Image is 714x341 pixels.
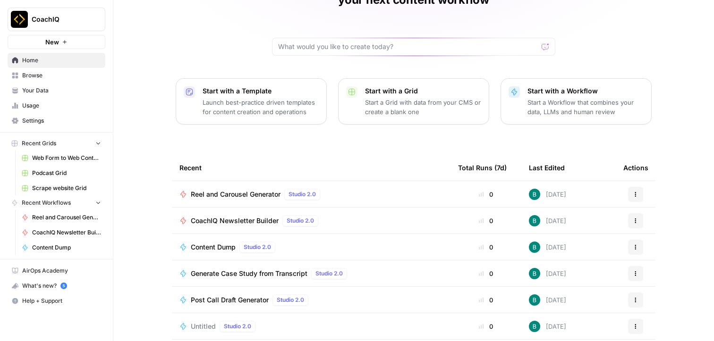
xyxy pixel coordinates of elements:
[315,269,343,278] span: Studio 2.0
[287,216,314,225] span: Studio 2.0
[365,98,481,116] p: Start a Grid with data from your CMS or create a blank one
[458,295,514,305] div: 0
[191,216,279,225] span: CoachIQ Newsletter Builder
[529,241,566,253] div: [DATE]
[458,269,514,278] div: 0
[32,154,101,162] span: Web Form to Web Content Grid
[203,98,319,116] p: Launch best-practice driven templates for content creation and operations
[458,190,514,199] div: 0
[17,166,105,181] a: Podcast Grid
[179,215,443,226] a: CoachIQ Newsletter BuilderStudio 2.0
[32,15,89,24] span: CoachIQ
[8,263,105,278] a: AirOps Academy
[179,321,443,332] a: UntitledStudio 2.0
[8,113,105,128] a: Settings
[365,86,481,96] p: Start with a Grid
[529,189,540,200] img: 831h7p35mpg5cx3oncmsgr7agk9r
[22,297,101,305] span: Help + Support
[62,283,65,288] text: 5
[11,11,28,28] img: CoachIQ Logo
[22,101,101,110] span: Usage
[179,155,443,181] div: Recent
[191,295,269,305] span: Post Call Draft Generator
[501,78,652,125] button: Start with a WorkflowStart a Workflow that combines your data, LLMs and human review
[278,42,538,51] input: What would you like to create today?
[458,216,514,225] div: 0
[32,243,101,252] span: Content Dump
[22,86,101,95] span: Your Data
[176,78,327,125] button: Start with a TemplateLaunch best-practice driven templates for content creation and operations
[529,215,540,226] img: 831h7p35mpg5cx3oncmsgr7agk9r
[527,98,644,116] p: Start a Workflow that combines your data, LLMs and human review
[22,56,101,65] span: Home
[203,86,319,96] p: Start with a Template
[8,196,105,210] button: Recent Workflows
[338,78,489,125] button: Start with a GridStart a Grid with data from your CMS or create a blank one
[8,35,105,49] button: New
[8,279,105,293] div: What's new?
[8,83,105,98] a: Your Data
[22,116,101,125] span: Settings
[191,322,216,331] span: Untitled
[529,155,565,181] div: Last Edited
[8,98,105,113] a: Usage
[179,294,443,306] a: Post Call Draft GeneratorStudio 2.0
[179,241,443,253] a: Content DumpStudio 2.0
[8,278,105,293] button: What's new? 5
[458,155,507,181] div: Total Runs (7d)
[32,184,101,192] span: Scrape website Grid
[17,181,105,196] a: Scrape website Grid
[22,199,71,207] span: Recent Workflows
[529,294,566,306] div: [DATE]
[22,139,56,148] span: Recent Grids
[529,294,540,306] img: 831h7p35mpg5cx3oncmsgr7agk9r
[179,189,443,200] a: Reel and Carousel GeneratorStudio 2.0
[17,210,105,225] a: Reel and Carousel Generator
[529,321,566,332] div: [DATE]
[191,190,280,199] span: Reel and Carousel Generator
[529,189,566,200] div: [DATE]
[32,213,101,222] span: Reel and Carousel Generator
[529,215,566,226] div: [DATE]
[17,240,105,255] a: Content Dump
[22,266,101,275] span: AirOps Academy
[32,169,101,177] span: Podcast Grid
[289,190,316,199] span: Studio 2.0
[8,53,105,68] a: Home
[458,242,514,252] div: 0
[8,136,105,150] button: Recent Grids
[527,86,644,96] p: Start with a Workflow
[45,37,59,47] span: New
[529,268,566,279] div: [DATE]
[529,241,540,253] img: 831h7p35mpg5cx3oncmsgr7agk9r
[8,68,105,83] a: Browse
[191,242,236,252] span: Content Dump
[179,268,443,279] a: Generate Case Study from TranscriptStudio 2.0
[8,8,105,31] button: Workspace: CoachIQ
[191,269,307,278] span: Generate Case Study from Transcript
[22,71,101,80] span: Browse
[60,283,67,289] a: 5
[32,228,101,237] span: CoachIQ Newsletter Builder
[623,155,648,181] div: Actions
[8,293,105,308] button: Help + Support
[244,243,271,251] span: Studio 2.0
[17,150,105,166] a: Web Form to Web Content Grid
[458,322,514,331] div: 0
[529,321,540,332] img: 831h7p35mpg5cx3oncmsgr7agk9r
[277,296,304,304] span: Studio 2.0
[17,225,105,240] a: CoachIQ Newsletter Builder
[224,322,251,331] span: Studio 2.0
[529,268,540,279] img: 831h7p35mpg5cx3oncmsgr7agk9r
